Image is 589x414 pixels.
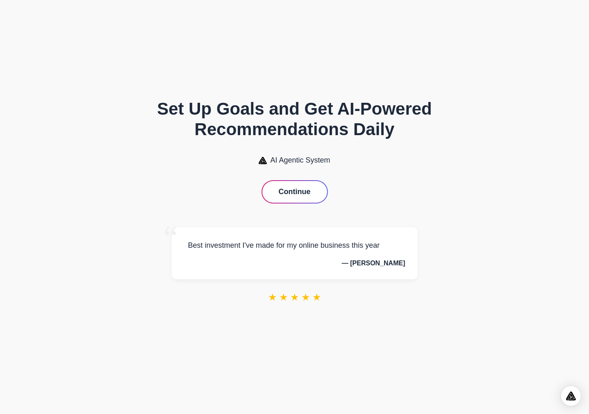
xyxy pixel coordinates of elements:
[139,99,450,140] h1: Set Up Goals and Get AI-Powered Recommendations Daily
[184,260,405,267] p: — [PERSON_NAME]
[268,292,277,303] span: ★
[301,292,310,303] span: ★
[184,240,405,251] p: Best investment I've made for my online business this year
[279,292,288,303] span: ★
[290,292,299,303] span: ★
[259,157,267,164] img: AI Agentic System Logo
[561,386,581,406] div: Open Intercom Messenger
[312,292,321,303] span: ★
[262,181,327,203] button: Continue
[164,219,178,256] span: “
[270,156,330,165] span: AI Agentic System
